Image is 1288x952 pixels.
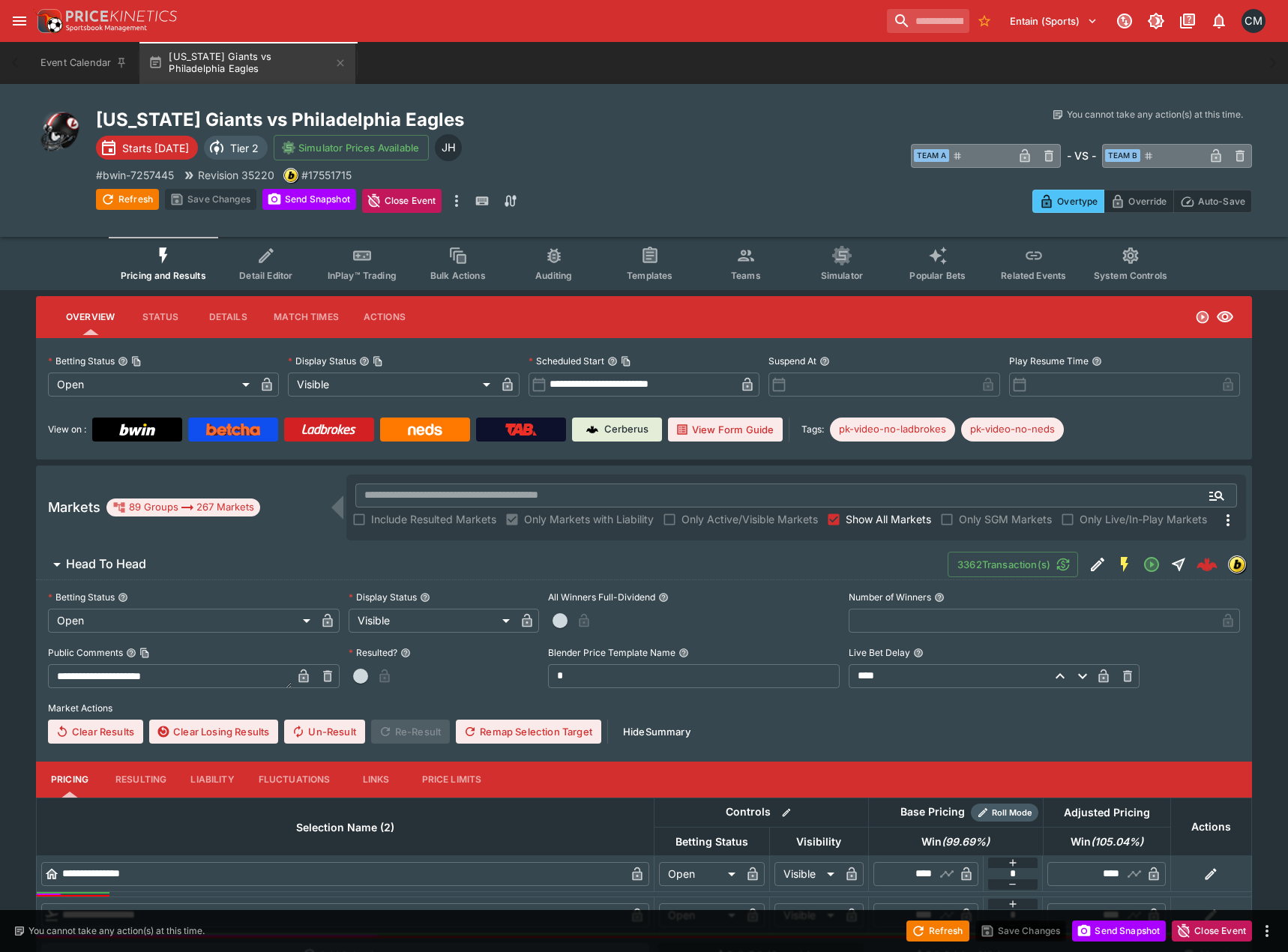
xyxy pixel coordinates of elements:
button: Suspend At [819,356,830,367]
div: Betting Target: cerberus [830,418,955,442]
button: Refresh [96,189,159,210]
svg: Visible [1216,308,1234,326]
p: Live Bet Delay [849,646,910,659]
img: Cerberus [586,424,598,436]
button: Details [194,299,262,335]
p: All Winners Full-Dividend [548,591,655,603]
span: Team B [1105,149,1140,162]
span: Auditing [535,270,572,281]
span: Related Events [1001,270,1066,281]
div: Visible [774,862,840,886]
p: You cannot take any action(s) at this time. [1067,108,1243,121]
p: Suspend At [768,355,816,367]
p: Display Status [349,591,417,603]
button: Overview [54,299,127,335]
span: Pricing and Results [121,270,206,281]
button: Close Event [1172,921,1252,942]
button: Scheduled StartCopy To Clipboard [607,356,618,367]
p: Public Comments [48,646,123,659]
span: Win(105.04%) [1054,833,1160,851]
span: System Controls [1094,270,1167,281]
button: Number of Winners [934,592,945,603]
div: Show/hide Price Roll mode configuration. [971,804,1038,822]
p: Copy To Clipboard [96,167,174,183]
div: d35962f9-d133-4cfe-a184-e1b8a2dcf1bf [1197,554,1218,575]
img: american_football.png [36,108,84,156]
button: All Winners Full-Dividend [658,592,669,603]
span: InPlay™ Trading [328,270,397,281]
div: Open [659,903,741,927]
div: Visible [774,903,840,927]
button: more [448,189,466,213]
button: [US_STATE] Giants vs Philadelphia Eagles [139,42,355,84]
button: Toggle light/dark mode [1143,7,1170,34]
button: Documentation [1174,7,1201,34]
span: Show All Markets [846,511,931,527]
button: Clear Results [48,720,143,744]
p: Auto-Save [1198,193,1245,209]
svg: Open [1143,555,1161,573]
img: TabNZ [505,424,537,436]
p: Tier 2 [230,140,259,156]
img: Bwin [119,424,155,436]
button: Match Times [262,299,351,335]
button: Play Resume Time [1092,356,1102,367]
label: Tags: [801,418,824,442]
svg: More [1219,511,1237,529]
span: Selection Name (2) [280,819,411,837]
span: Only Markets with Liability [524,511,654,527]
p: Revision 35220 [198,167,274,183]
div: Visible [288,373,495,397]
button: Select Tenant [1001,9,1107,33]
th: Adjusted Pricing [1043,798,1170,827]
button: Remap Selection Target [456,720,601,744]
p: Blender Price Template Name [548,646,675,659]
button: Links [343,762,410,798]
p: Resulted? [349,646,397,659]
div: Open [659,862,741,886]
p: Starts [DATE] [122,140,189,156]
button: Pricing [36,762,103,798]
button: open drawer [6,7,33,34]
input: search [887,9,969,33]
button: Send Snapshot [1072,921,1166,942]
label: View on : [48,418,86,442]
button: Price Limits [410,762,494,798]
span: Only SGM Markets [959,511,1052,527]
button: Actions [351,299,418,335]
span: Betting Status [659,833,765,851]
h6: - VS - [1067,148,1096,163]
button: Public CommentsCopy To Clipboard [126,648,136,658]
span: Visibility [780,833,858,851]
div: 89 Groups 267 Markets [112,498,254,516]
button: Event Calendar [31,42,136,84]
a: Cerberus [572,418,662,442]
div: Jiahao Hao [435,134,462,161]
span: Bulk Actions [430,270,486,281]
p: Betting Status [48,355,115,367]
button: Resulting [103,762,178,798]
p: Copy To Clipboard [301,167,352,183]
button: more [1258,922,1276,940]
p: Betting Status [48,591,115,603]
button: HideSummary [614,720,699,744]
button: Copy To Clipboard [139,648,150,658]
button: Clear Losing Results [149,720,278,744]
button: Auto-Save [1173,190,1252,213]
span: Templates [627,270,672,281]
button: Send Snapshot [262,189,356,210]
button: Fluctuations [247,762,343,798]
button: Betting StatusCopy To Clipboard [118,356,128,367]
p: You cannot take any action(s) at this time. [28,924,205,938]
button: Override [1104,190,1173,213]
p: Scheduled Start [529,355,604,367]
p: Overtype [1057,193,1098,209]
button: 3362Transaction(s) [948,552,1078,577]
span: Popular Bets [909,270,966,281]
div: bwin [283,168,298,183]
button: Overtype [1032,190,1104,213]
img: Neds [408,424,442,436]
button: Copy To Clipboard [131,356,142,367]
button: Edit Detail [1084,551,1111,578]
span: pk-video-no-ladbrokes [830,422,955,437]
